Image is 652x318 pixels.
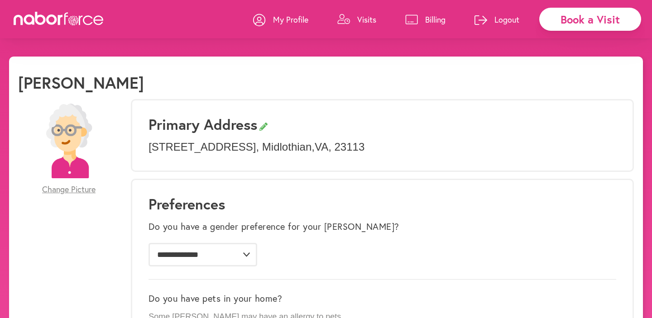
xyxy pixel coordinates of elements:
a: Visits [337,6,376,33]
p: My Profile [273,14,308,25]
h3: Primary Address [149,116,616,133]
span: Change Picture [42,185,96,195]
a: My Profile [253,6,308,33]
a: Logout [475,6,519,33]
label: Do you have a gender preference for your [PERSON_NAME]? [149,221,399,232]
img: efc20bcf08b0dac87679abea64c1faab.png [32,104,106,178]
p: [STREET_ADDRESS] , Midlothian , VA , 23113 [149,141,616,154]
p: Billing [425,14,446,25]
h1: [PERSON_NAME] [18,73,144,92]
h1: Preferences [149,195,616,213]
p: Visits [357,14,376,25]
p: Logout [494,14,519,25]
div: Book a Visit [539,8,641,31]
a: Billing [405,6,446,33]
label: Do you have pets in your home? [149,293,282,304]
